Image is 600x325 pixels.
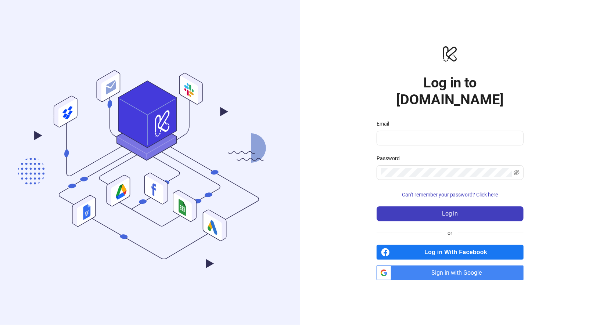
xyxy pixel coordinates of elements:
h1: Log in to [DOMAIN_NAME] [377,74,524,108]
label: Password [377,154,405,162]
span: or [442,229,458,237]
label: Email [377,120,394,128]
button: Can't remember your password? Click here [377,189,524,201]
span: Log in [442,210,458,217]
input: Password [381,168,512,177]
a: Can't remember your password? Click here [377,192,524,198]
input: Email [381,134,518,142]
button: Log in [377,206,524,221]
span: Can't remember your password? Click here [402,192,498,198]
span: Log in With Facebook [393,245,524,260]
a: Log in With Facebook [377,245,524,260]
a: Sign in with Google [377,266,524,280]
span: eye-invisible [514,170,520,176]
span: Sign in with Google [394,266,524,280]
